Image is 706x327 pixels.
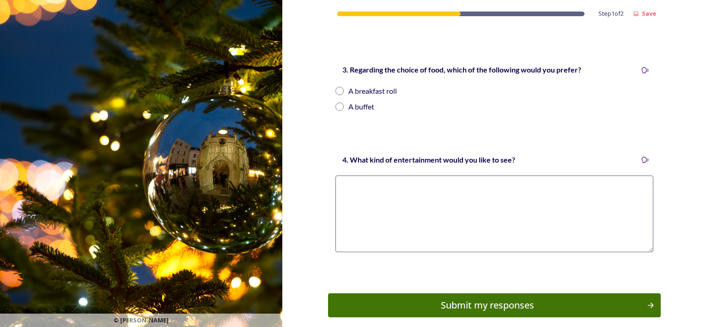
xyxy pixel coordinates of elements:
[642,9,656,18] strong: Save
[348,101,374,112] div: A buffet
[114,316,169,325] span: © [PERSON_NAME]
[328,293,661,317] button: Continue
[333,298,642,312] div: Submit my responses
[348,85,397,97] div: A breakfast roll
[598,9,624,18] span: Step 1 of 2
[342,65,581,74] strong: 3. Regarding the choice of food, which of the following would you prefer?
[342,155,515,164] strong: 4. What kind of entertainment would you like to see?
